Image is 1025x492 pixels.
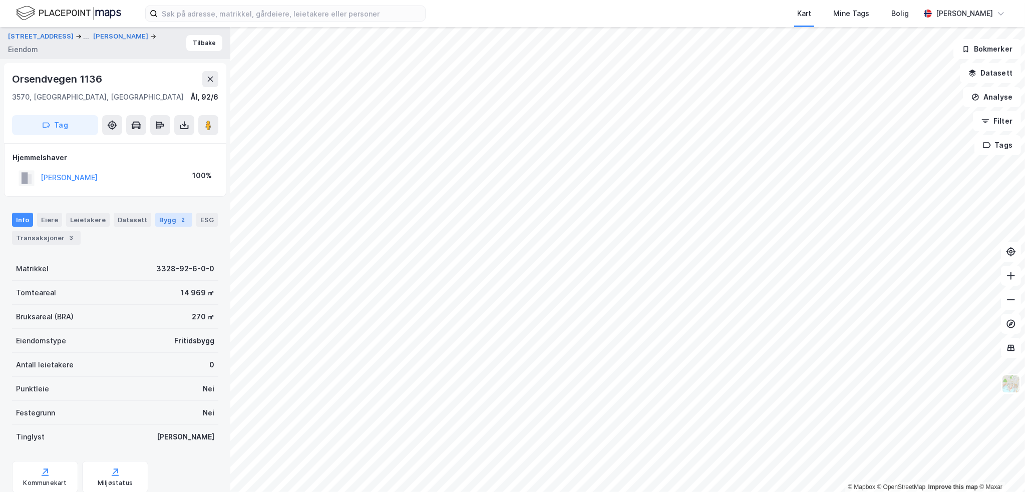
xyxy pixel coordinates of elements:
div: 3570, [GEOGRAPHIC_DATA], [GEOGRAPHIC_DATA] [12,91,184,103]
button: Analyse [963,87,1021,107]
img: Z [1001,374,1020,393]
div: 270 ㎡ [192,311,214,323]
div: Punktleie [16,383,49,395]
div: Nei [203,407,214,419]
button: Datasett [960,63,1021,83]
div: 3 [67,233,77,243]
div: ... [83,31,89,43]
div: Miljøstatus [98,479,133,487]
div: Mine Tags [833,8,869,20]
div: Kart [797,8,811,20]
div: Festegrunn [16,407,55,419]
div: Ål, 92/6 [190,91,218,103]
div: Kommunekart [23,479,67,487]
button: Bokmerker [953,39,1021,59]
div: Datasett [114,213,151,227]
input: Søk på adresse, matrikkel, gårdeiere, leietakere eller personer [158,6,425,21]
div: Bygg [155,213,192,227]
div: Eiendom [8,44,38,56]
div: 2 [178,215,188,225]
div: 3328-92-6-0-0 [156,263,214,275]
div: Leietakere [66,213,110,227]
div: [PERSON_NAME] [936,8,993,20]
div: [PERSON_NAME] [157,431,214,443]
button: Tags [974,135,1021,155]
div: Orsendvegen 1136 [12,71,104,87]
button: Tilbake [186,35,222,51]
button: [PERSON_NAME] [93,32,150,42]
div: Eiendomstype [16,335,66,347]
img: logo.f888ab2527a4732fd821a326f86c7f29.svg [16,5,121,22]
div: ESG [196,213,218,227]
div: Matrikkel [16,263,49,275]
div: Nei [203,383,214,395]
div: Kontrollprogram for chat [975,444,1025,492]
div: 0 [209,359,214,371]
div: Info [12,213,33,227]
div: Eiere [37,213,62,227]
div: Transaksjoner [12,231,81,245]
div: Hjemmelshaver [13,152,218,164]
div: 100% [192,170,212,182]
a: OpenStreetMap [877,483,926,490]
div: Fritidsbygg [174,335,214,347]
a: Mapbox [848,483,875,490]
button: [STREET_ADDRESS] [8,31,76,43]
div: Antall leietakere [16,359,74,371]
div: Bolig [891,8,909,20]
div: Bruksareal (BRA) [16,311,74,323]
a: Improve this map [928,483,978,490]
div: Tomteareal [16,287,56,299]
div: Tinglyst [16,431,45,443]
div: 14 969 ㎡ [181,287,214,299]
button: Tag [12,115,98,135]
iframe: Chat Widget [975,444,1025,492]
button: Filter [973,111,1021,131]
